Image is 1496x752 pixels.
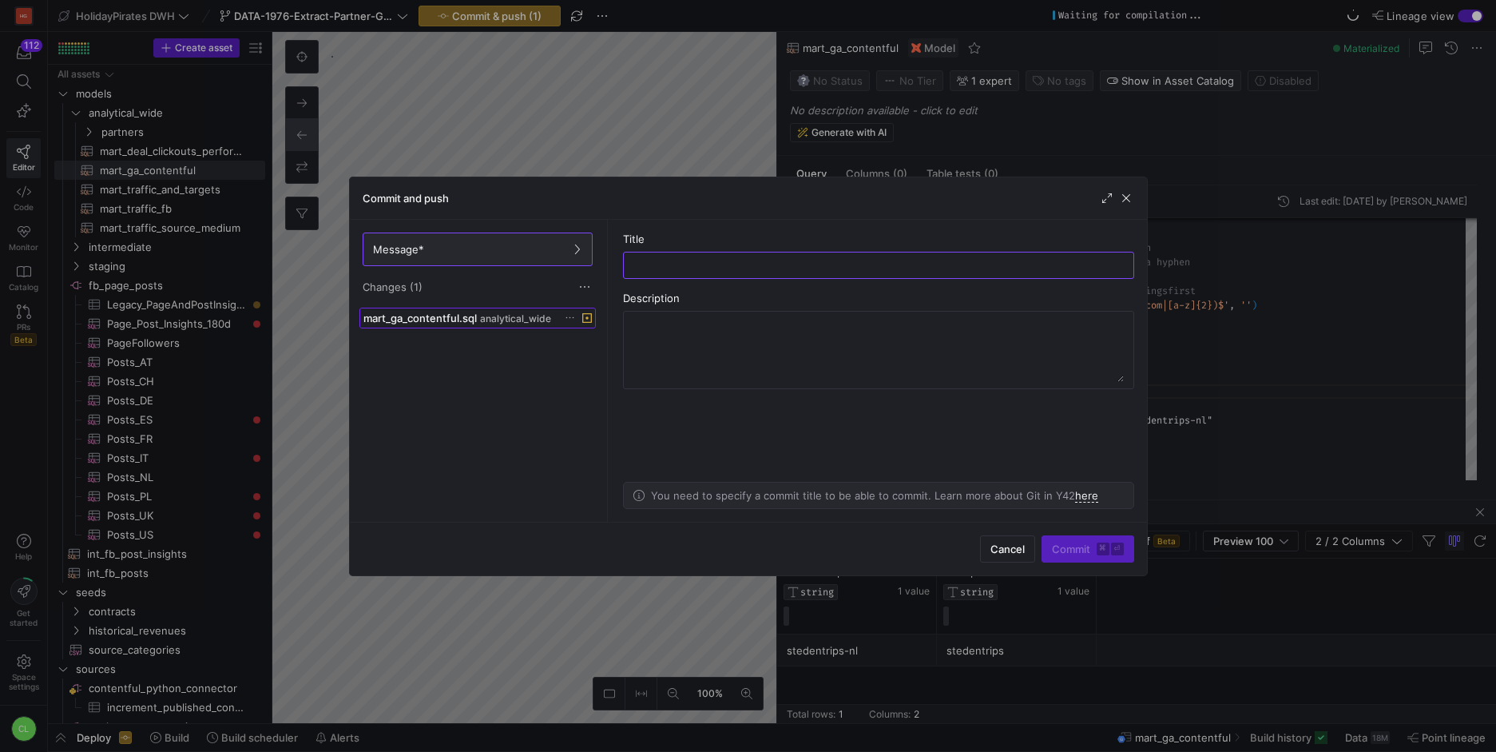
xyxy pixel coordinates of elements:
span: analytical_wide [480,313,551,324]
button: Message* [363,233,593,266]
h3: Commit and push [363,192,449,205]
span: Changes (1) [363,281,423,293]
span: Title [623,233,645,245]
button: Cancel [980,535,1035,563]
a: here [1075,489,1098,503]
p: You need to specify a commit title to be able to commit. Learn more about Git in Y42 [651,489,1098,502]
button: mart_ga_contentful.sqlanalytical_wide [359,308,596,328]
span: Cancel [990,543,1025,555]
div: Description [623,292,1134,304]
span: Message* [373,243,424,256]
span: mart_ga_contentful.sql [363,312,477,324]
